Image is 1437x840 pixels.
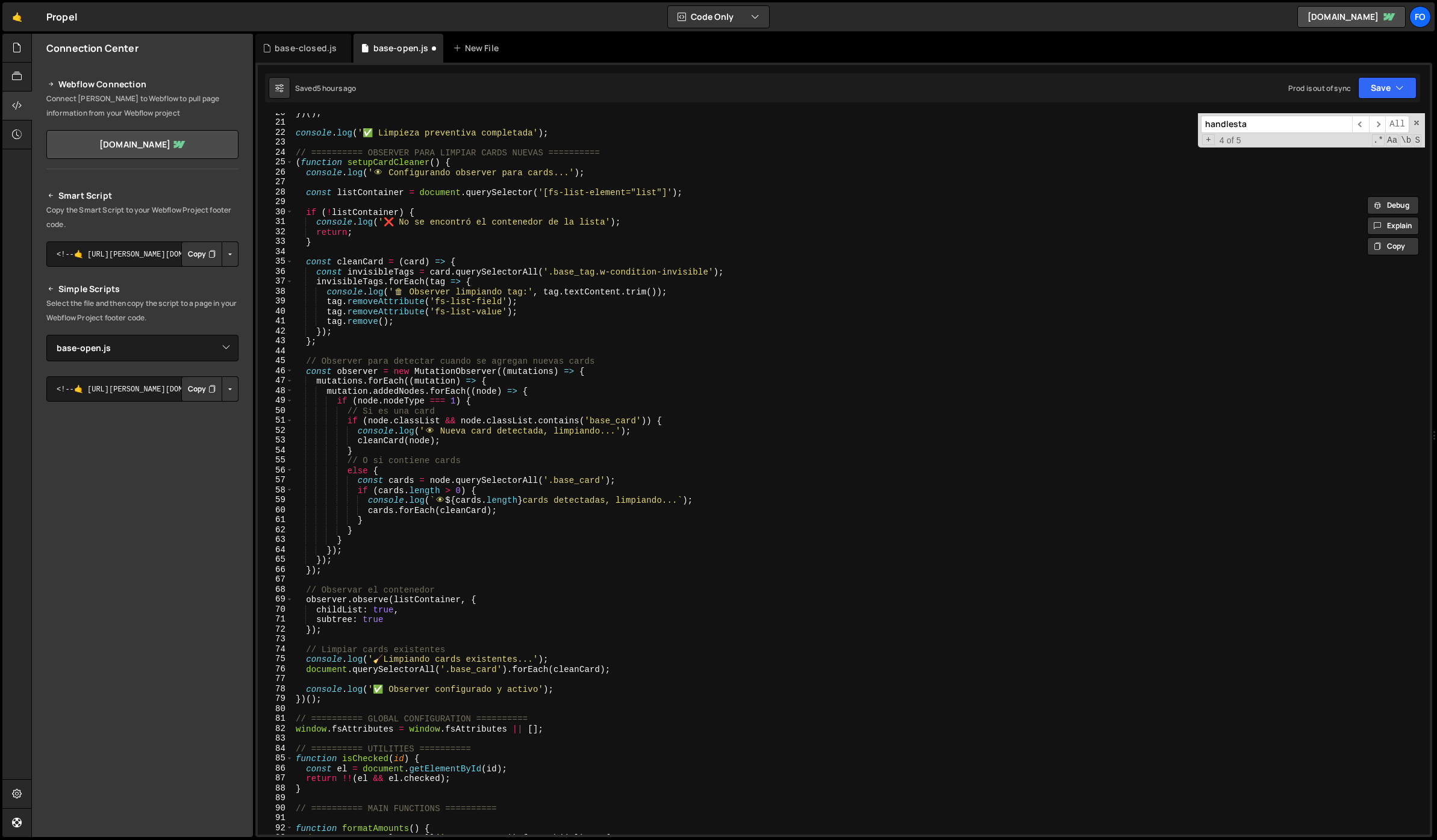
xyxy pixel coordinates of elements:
div: 76 [258,664,293,674]
span: CaseSensitive Search [1386,134,1398,146]
div: 79 [258,694,293,704]
div: 56 [258,465,293,476]
button: Save [1358,77,1417,99]
a: 🤙 [2,2,32,31]
span: Search In Selection [1414,134,1421,146]
div: 87 [258,773,293,783]
span: Whole Word Search [1400,134,1412,146]
div: 24 [258,148,293,158]
div: base-closed.js [275,42,337,54]
div: 51 [258,415,293,426]
div: 67 [258,574,293,585]
h2: Connection Center [46,42,139,55]
div: 31 [258,217,293,227]
div: 49 [258,396,293,406]
textarea: <!--🤙 [URL][PERSON_NAME][DOMAIN_NAME]> <script>document.addEventListener("DOMContentLoaded", func... [46,376,238,402]
div: 72 [258,624,293,635]
div: 68 [258,585,293,595]
div: 69 [258,594,293,605]
div: 32 [258,227,293,237]
div: 26 [258,167,293,178]
span: ​ [1369,116,1386,133]
button: Debug [1367,196,1419,214]
input: Search for [1201,116,1352,133]
div: 48 [258,386,293,396]
div: 65 [258,555,293,565]
div: Prod is out of sync [1288,83,1351,93]
div: 64 [258,545,293,555]
p: Select the file and then copy the script to a page in your Webflow Project footer code. [46,296,238,325]
div: 52 [258,426,293,436]
div: 45 [258,356,293,366]
iframe: YouTube video player [46,538,240,646]
iframe: YouTube video player [46,422,240,530]
div: 37 [258,276,293,287]
div: 92 [258,823,293,833]
span: ​ [1352,116,1369,133]
a: [DOMAIN_NAME] [1297,6,1406,28]
h2: Smart Script [46,188,238,203]
div: 44 [258,346,293,356]
a: fo [1409,6,1431,28]
div: 78 [258,684,293,694]
span: 4 of 5 [1215,135,1246,146]
div: 5 hours ago [317,83,357,93]
div: 21 [258,117,293,128]
div: 88 [258,783,293,794]
div: 39 [258,296,293,306]
div: 28 [258,187,293,198]
div: 59 [258,495,293,505]
h2: Webflow Connection [46,77,238,92]
div: Button group with nested dropdown [181,376,238,402]
div: 33 [258,237,293,247]
p: Connect [PERSON_NAME] to Webflow to pull page information from your Webflow project [46,92,238,120]
div: 74 [258,644,293,655]
button: Explain [1367,217,1419,235]
div: 29 [258,197,293,207]
p: Copy the Smart Script to your Webflow Project footer code. [46,203,238,232]
div: New File [453,42,503,54]
div: 81 [258,714,293,724]
div: 84 [258,744,293,754]
div: 61 [258,515,293,525]
span: Alt-Enter [1385,116,1409,133]
div: 57 [258,475,293,485]
button: Copy [181,376,222,402]
div: Saved [295,83,357,93]
button: Code Only [668,6,769,28]
div: 53 [258,435,293,446]
div: 43 [258,336,293,346]
div: 25 [258,157,293,167]
div: 23 [258,137,293,148]
div: 34 [258,247,293,257]
div: 42 [258,326,293,337]
div: 40 [258,306,293,317]
div: 41 [258,316,293,326]
div: 35 [258,257,293,267]
div: 73 [258,634,293,644]
div: 83 [258,733,293,744]
h2: Simple Scripts [46,282,238,296]
div: 47 [258,376,293,386]
div: 80 [258,704,293,714]
div: 77 [258,674,293,684]
button: Copy [1367,237,1419,255]
div: 54 [258,446,293,456]
div: 58 [258,485,293,496]
div: 38 [258,287,293,297]
div: 63 [258,535,293,545]
div: 66 [258,565,293,575]
div: 86 [258,764,293,774]
div: 50 [258,406,293,416]
div: 89 [258,793,293,803]
div: 62 [258,525,293,535]
div: Button group with nested dropdown [181,241,238,267]
span: RegExp Search [1372,134,1385,146]
div: 55 [258,455,293,465]
textarea: <!--🤙 [URL][PERSON_NAME][DOMAIN_NAME]> <script>document.addEventListener("DOMContentLoaded", func... [46,241,238,267]
div: 22 [258,128,293,138]
span: Toggle Replace mode [1202,134,1215,146]
div: 60 [258,505,293,515]
div: 82 [258,724,293,734]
